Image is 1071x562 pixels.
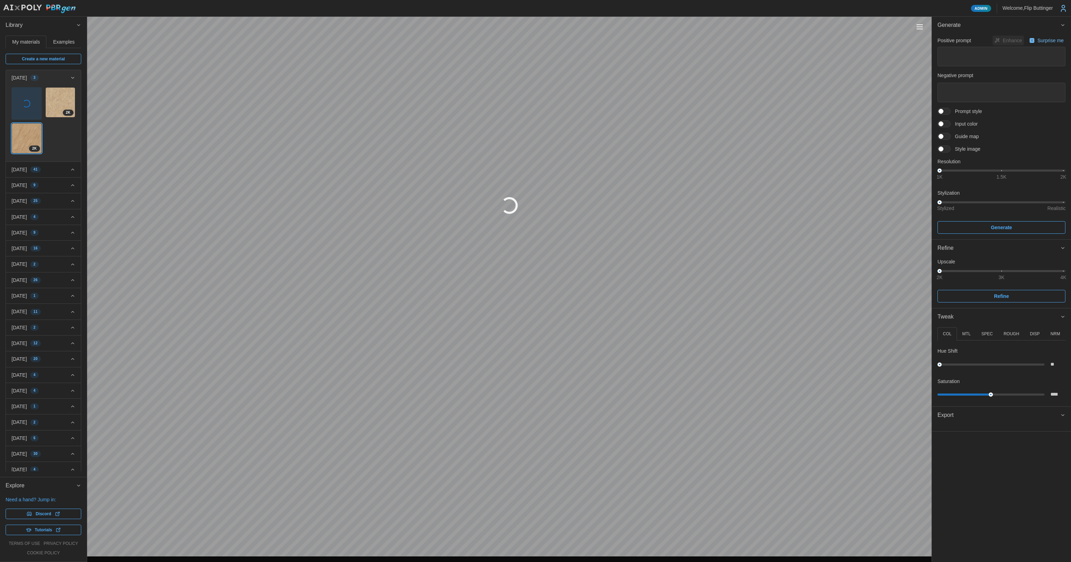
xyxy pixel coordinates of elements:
div: Generate [932,34,1071,239]
p: [DATE] [12,229,27,236]
button: Refine [937,290,1065,302]
p: COL [943,331,951,337]
span: Admin [974,5,987,12]
p: ROUGH [1004,331,1019,337]
p: Resolution [937,158,1065,165]
span: Guide map [951,133,979,140]
span: 2 [33,262,36,267]
p: [DATE] [12,292,27,299]
p: MTL [962,331,971,337]
a: Vze7sZucemzIr9AXp1xj2K [12,123,42,153]
div: Export [932,424,1071,431]
p: Hue Shift [937,347,958,354]
p: Negative prompt [937,72,1065,79]
img: BWlMXAWIdTmoKaRY5Zdw [46,88,75,117]
span: 2 [33,325,36,330]
span: Tutorials [35,525,52,535]
p: Saturation [937,378,960,385]
span: Input color [951,120,978,127]
a: terms of use [9,541,40,547]
div: Tweak [932,325,1071,406]
button: Generate [932,17,1071,34]
span: 11 [33,309,38,315]
div: [DATE]3 [6,85,81,162]
span: Library [6,17,76,34]
a: cookie policy [27,550,60,556]
span: 12 [33,340,38,346]
span: 2 [33,420,36,425]
span: 2 K [32,146,37,151]
span: My materials [12,39,40,44]
span: 2 K [66,110,70,115]
p: [DATE] [12,166,27,173]
div: Refine [932,256,1071,308]
span: 4 [33,388,36,394]
button: [DATE]41 [6,162,81,177]
p: [DATE] [12,197,27,204]
span: 6 [33,435,36,441]
p: Welcome, Flip Buttinger [1003,5,1053,12]
p: [DATE] [12,466,27,473]
button: [DATE]16 [6,241,81,256]
a: Tutorials [6,525,81,535]
button: [DATE]4 [6,462,81,477]
button: [DATE]12 [6,336,81,351]
a: Create a new material [6,54,81,64]
p: [DATE] [12,324,27,331]
button: [DATE]4 [6,383,81,398]
span: Explore [6,477,76,494]
span: Export [937,407,1060,424]
button: [DATE]2 [6,320,81,335]
span: 9 [33,230,36,235]
button: [DATE]25 [6,193,81,209]
img: Vze7sZucemzIr9AXp1xj [12,123,41,153]
p: Surprise me [1038,37,1065,44]
p: [DATE] [12,372,27,379]
p: NRM [1050,331,1060,337]
button: [DATE]1 [6,399,81,414]
p: [DATE] [12,355,27,362]
button: Surprise me [1027,36,1065,45]
button: [DATE]20 [6,351,81,367]
p: SPEC [981,331,993,337]
button: [DATE]4 [6,367,81,383]
p: [DATE] [12,450,27,457]
button: [DATE]2 [6,256,81,272]
span: Create a new material [22,54,65,64]
button: [DATE]1 [6,288,81,304]
button: Export [932,407,1071,424]
button: Enhance [993,36,1024,45]
button: Refine [932,240,1071,257]
p: Enhance [1003,37,1023,44]
p: DISP [1030,331,1040,337]
p: [DATE] [12,261,27,268]
button: [DATE]6 [6,430,81,446]
button: [DATE]2 [6,414,81,430]
span: Generate [991,222,1012,233]
button: [DATE]9 [6,225,81,240]
button: Generate [937,221,1065,234]
p: Upscale [937,258,1065,265]
a: privacy policy [44,541,78,547]
p: [DATE] [12,403,27,410]
span: 3 [33,75,36,81]
button: [DATE]3 [6,70,81,85]
span: 25 [33,198,38,204]
span: 9 [33,182,36,188]
p: [DATE] [12,308,27,315]
button: Tweak [932,308,1071,325]
button: [DATE]11 [6,304,81,319]
span: 1 [33,404,36,409]
a: Discord [6,509,81,519]
p: Stylization [937,189,1065,196]
p: Need a hand? Jump in: [6,496,81,503]
span: 4 [33,467,36,472]
button: [DATE]26 [6,272,81,288]
p: [DATE] [12,435,27,442]
span: Prompt style [951,108,982,115]
span: 26 [33,277,38,283]
span: 1 [33,293,36,299]
button: [DATE]9 [6,178,81,193]
p: [DATE] [12,245,27,252]
p: [DATE] [12,74,27,81]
